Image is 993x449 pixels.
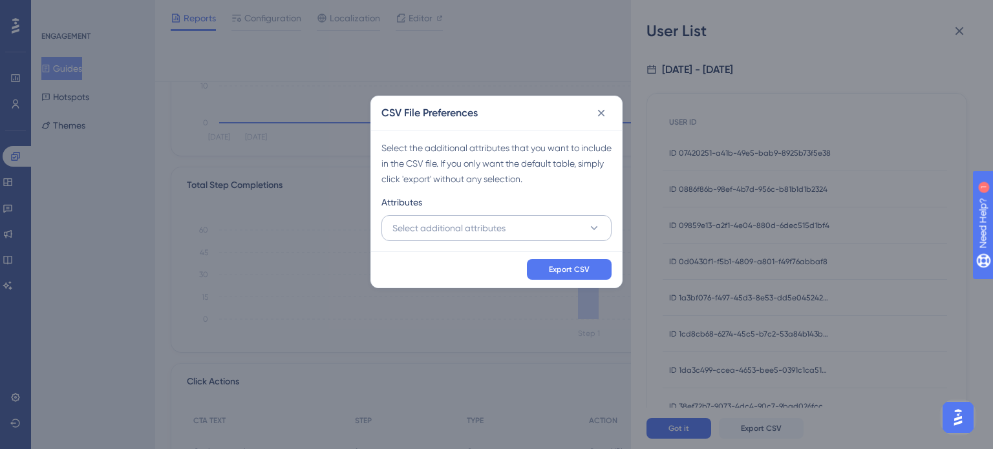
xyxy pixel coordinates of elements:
[939,398,977,437] iframe: UserGuiding AI Assistant Launcher
[381,105,478,121] h2: CSV File Preferences
[30,3,81,19] span: Need Help?
[381,194,422,210] span: Attributes
[90,6,94,17] div: 1
[392,220,506,236] span: Select additional attributes
[549,264,590,275] span: Export CSV
[381,140,612,187] div: Select the additional attributes that you want to include in the CSV file. If you only want the d...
